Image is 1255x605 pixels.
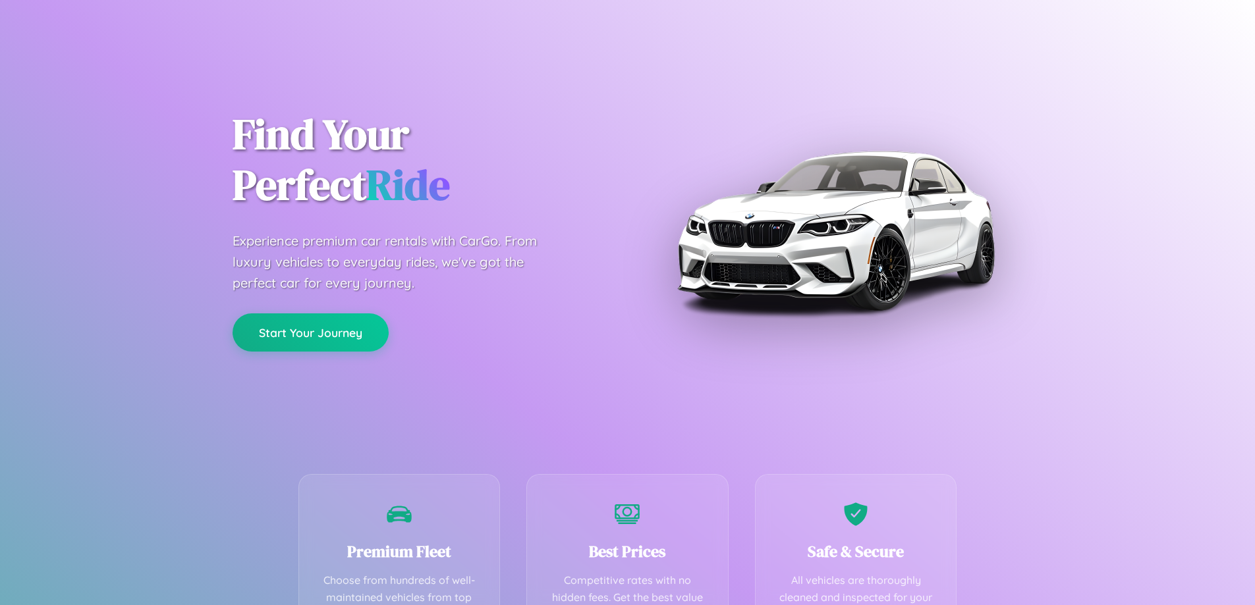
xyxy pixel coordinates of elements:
[233,109,608,211] h1: Find Your Perfect
[366,156,450,213] span: Ride
[671,66,1000,395] img: Premium BMW car rental vehicle
[233,313,389,352] button: Start Your Journey
[547,540,708,562] h3: Best Prices
[233,230,562,294] p: Experience premium car rentals with CarGo. From luxury vehicles to everyday rides, we've got the ...
[319,540,480,562] h3: Premium Fleet
[775,540,937,562] h3: Safe & Secure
